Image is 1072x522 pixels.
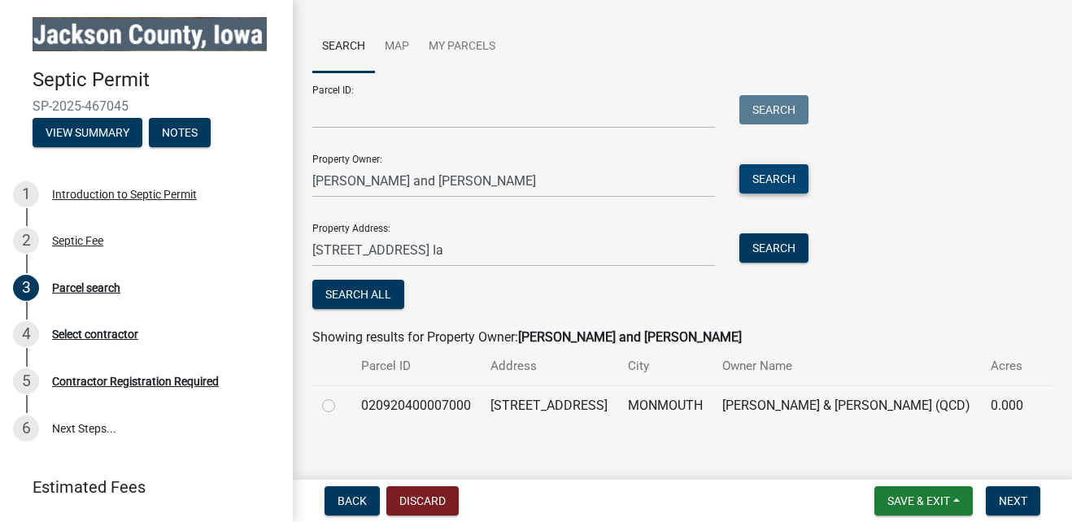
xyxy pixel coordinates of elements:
th: Parcel ID [351,347,481,385]
div: Septic Fee [52,235,103,246]
span: Back [338,494,367,507]
button: Search All [312,280,404,309]
th: Acres [981,347,1033,385]
div: 2 [13,228,39,254]
div: 5 [13,368,39,394]
button: Discard [386,486,459,515]
button: Search [739,233,808,263]
span: SP-2025-467045 [33,98,260,114]
div: Select contractor [52,328,138,340]
div: 6 [13,415,39,442]
div: 4 [13,321,39,347]
div: 3 [13,275,39,301]
th: City [618,347,712,385]
th: Address [481,347,617,385]
td: 020920400007000 [351,385,481,425]
img: Jackson County, Iowa [33,17,267,51]
td: MONMOUTH [618,385,712,425]
span: Next [999,494,1027,507]
wm-modal-confirm: Summary [33,127,142,140]
button: Save & Exit [874,486,973,515]
td: [STREET_ADDRESS] [481,385,617,425]
span: Save & Exit [887,494,950,507]
button: Back [325,486,380,515]
td: [PERSON_NAME] & [PERSON_NAME] (QCD) [712,385,981,425]
wm-modal-confirm: Notes [149,127,211,140]
a: Map [375,21,419,73]
td: 0.000 [981,385,1033,425]
div: Showing results for Property Owner: [312,328,1052,347]
button: Search [739,164,808,194]
strong: [PERSON_NAME] and [PERSON_NAME] [518,329,742,345]
div: Contractor Registration Required [52,376,219,387]
h4: Septic Permit [33,68,280,92]
a: Search [312,21,375,73]
button: Search [739,95,808,124]
div: Introduction to Septic Permit [52,189,197,200]
button: Next [986,486,1040,515]
a: My Parcels [419,21,505,73]
button: Notes [149,118,211,147]
th: Owner Name [712,347,981,385]
button: View Summary [33,118,142,147]
div: Parcel search [52,282,120,294]
a: Estimated Fees [13,471,267,503]
div: 1 [13,181,39,207]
